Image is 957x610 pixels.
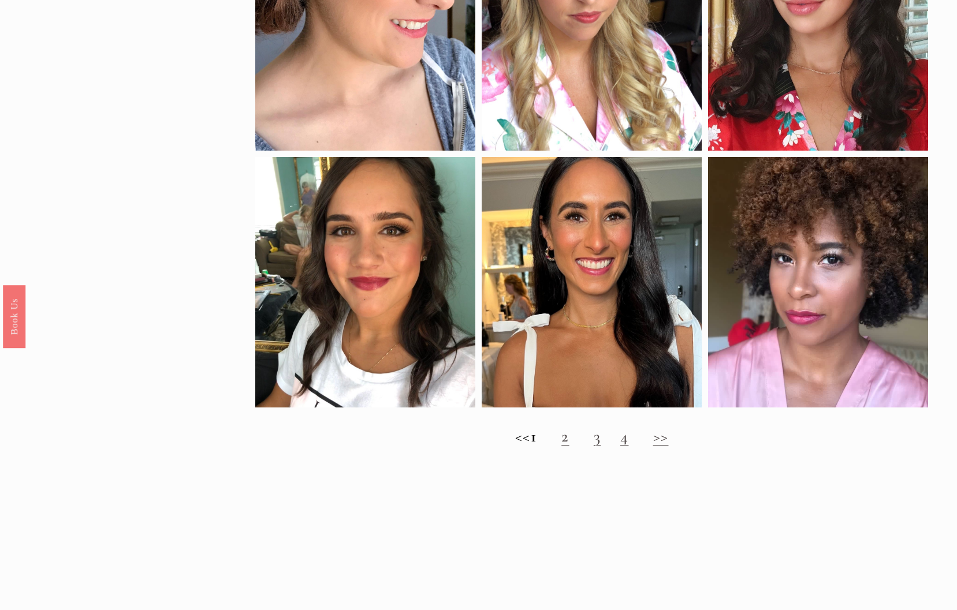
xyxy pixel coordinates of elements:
[594,426,601,446] a: 3
[653,426,669,446] a: >>
[3,285,25,347] a: Book Us
[531,426,537,446] strong: 1
[620,426,628,446] a: 4
[561,426,569,446] a: 2
[255,426,928,446] h2: <<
